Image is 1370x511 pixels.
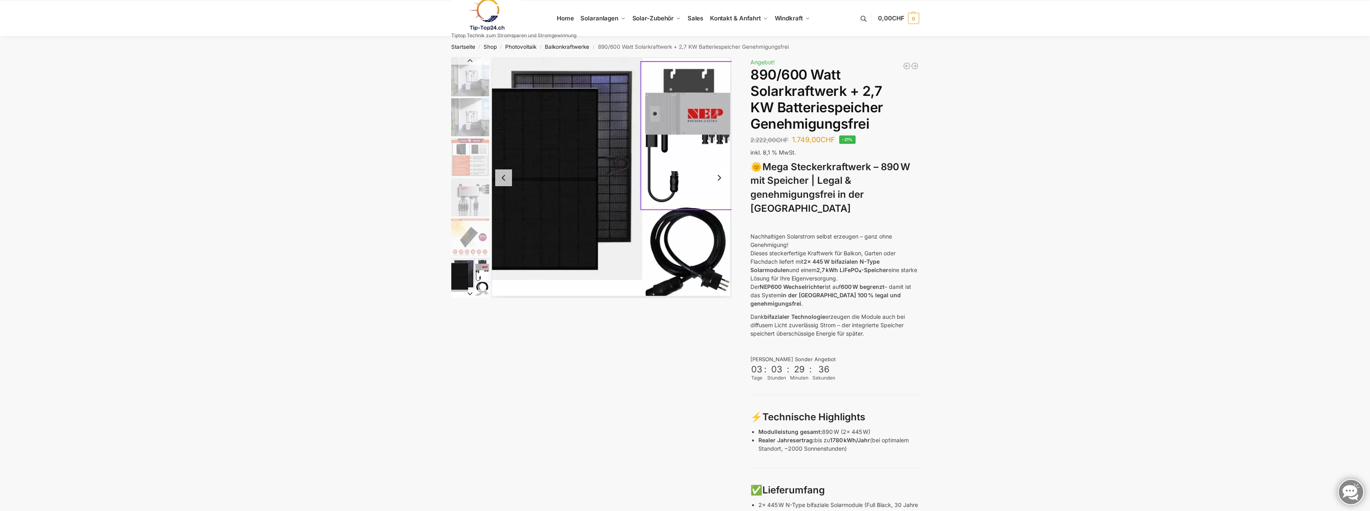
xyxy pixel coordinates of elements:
div: Sekunden [812,374,835,382]
li: 7 / 12 [449,297,489,337]
strong: 2,7 kWh LiFePO₄-Speicher [816,266,888,273]
li: 4 / 12 [449,177,489,217]
span: -21% [839,135,856,144]
span: Kontakt & Anfahrt [710,14,761,22]
span: Solar-Zubehör [632,14,674,22]
img: Balkonkraftwerk mit 2,7kw Speicher [451,57,489,96]
span: / [497,44,505,50]
span: Angebot! [750,59,775,66]
span: CHF [776,136,788,144]
div: : [764,364,766,380]
strong: NEP600 Wechselrichter [760,283,825,290]
div: 29 [791,364,808,374]
a: 0,00CHF 0 [878,6,919,30]
a: Balkonkraftwerk mit Speicher 2670 Watt Solarmodulleistung mit 2kW/h Speicher [911,62,919,70]
button: Previous slide [451,57,489,65]
button: Next slide [711,169,728,186]
a: Solar-Zubehör [629,0,684,36]
div: Stunden [767,374,786,382]
a: Mega Balkonkraftwerk 1780 Watt mit 2,7 kWh Speicher [903,62,911,70]
span: / [536,44,545,50]
a: Shop [484,44,497,50]
span: 0,00 [878,14,904,22]
a: Sales [684,0,706,36]
li: 5 / 12 [449,217,489,257]
span: 0 [908,13,919,24]
bdi: 2.222,00 [750,136,788,144]
h3: ✅ [750,483,919,497]
span: / [475,44,484,50]
h3: 🌞 [750,160,919,216]
div: 36 [813,364,834,374]
strong: Technische Highlights [762,411,865,423]
h1: 890/600 Watt Solarkraftwerk + 2,7 KW Batteriespeicher Genehmigungsfrei [750,67,919,132]
strong: 1780 kWh/Jahr [830,437,870,443]
strong: 600 W begrenzt [841,283,884,290]
a: Solaranlagen [577,0,629,36]
div: 03 [768,364,785,374]
li: 6 / 12 [491,57,732,298]
li: 3 / 12 [449,137,489,177]
p: bis zu (bei optimalem Standort, ~2000 Sonnenstunden) [758,436,919,453]
p: Tiptop Technik zum Stromsparen und Stromgewinnung [451,33,576,38]
a: Photovoltaik [505,44,536,50]
p: Nachhaltigen Solarstrom selbst erzeugen – ganz ohne Genehmigung! Dieses steckerfertige Kraftwerk ... [750,232,919,308]
span: CHF [892,14,904,22]
div: 03 [751,364,762,374]
a: Startseite [451,44,475,50]
li: 1 / 12 [449,57,489,97]
span: / [589,44,598,50]
strong: Mega Steckerkraftwerk – 890 W mit Speicher | Legal & genehmigungsfrei in der [GEOGRAPHIC_DATA] [750,161,910,214]
div: : [787,364,789,380]
div: Tage [750,374,763,382]
a: Windkraft [771,0,813,36]
p: Dank erzeugen die Module auch bei diffusem Licht zuverlässig Strom – der integrierte Speicher spe... [750,312,919,338]
li: 6 / 12 [449,257,489,297]
a: Balkonkraftwerke [545,44,589,50]
img: Balkonkraftwerk 860 [451,258,489,296]
li: 2 / 12 [449,97,489,137]
strong: bifazialer Technologie [764,313,825,320]
h3: ⚡ [750,410,919,424]
span: Sales [688,14,704,22]
div: [PERSON_NAME] Sonder Angebot [750,356,919,364]
a: Kontakt & Anfahrt [706,0,771,36]
strong: 2x 445 W bifazialen N-Type Solarmodulen [750,258,880,273]
nav: Breadcrumb [437,36,933,57]
bdi: 1.749,00 [792,135,835,144]
strong: Realer Jahresertrag: [758,437,814,443]
span: inkl. 8,1 % MwSt. [750,149,796,156]
img: BDS1000 [451,178,489,216]
span: Windkraft [775,14,803,22]
div: Minuten [790,374,808,382]
img: Balkonkraftwerk 860 [491,57,732,298]
strong: Lieferumfang [762,484,825,496]
button: Next slide [451,290,489,298]
img: Bificial 30 % mehr Leistung [451,218,489,256]
img: Bificial im Vergleich zu billig Modulen [451,138,489,176]
strong: Modulleistung gesamt: [758,428,822,435]
div: : [809,364,812,380]
strong: in der [GEOGRAPHIC_DATA] 100 % legal und genehmigungsfrei [750,292,901,307]
button: Previous slide [495,169,512,186]
span: Solaranlagen [580,14,618,22]
img: Balkonkraftwerk mit 2,7kw Speicher [451,98,489,136]
span: CHF [820,135,835,144]
p: 890 W (2x 445 W) [758,427,919,436]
